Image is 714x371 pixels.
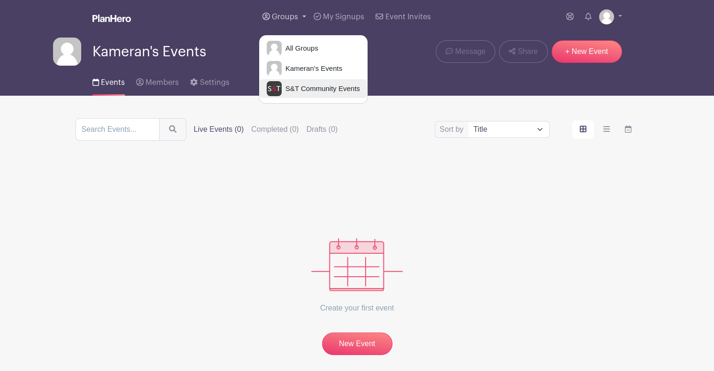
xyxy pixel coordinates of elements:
span: All Groups [282,43,318,54]
span: Members [146,79,179,86]
div: order and view [572,120,639,139]
a: New Event [322,333,392,355]
span: Settings [200,79,230,86]
a: Events [92,66,125,96]
a: Message [436,40,495,63]
label: Drafts (0) [307,124,338,135]
img: default-ce2991bfa6775e67f084385cd625a349d9dcbb7a52a09fb2fda1e96e2d18dcdb.png [53,38,81,66]
img: s-and-t-logo-planhero.png [267,81,282,96]
span: Kameran's Events [92,44,206,60]
span: Event Invites [385,13,431,21]
div: Groups [259,35,368,104]
img: default-ce2991bfa6775e67f084385cd625a349d9dcbb7a52a09fb2fda1e96e2d18dcdb.png [267,61,282,76]
a: Share [499,40,547,63]
span: S&T Community Events [282,83,360,94]
a: Members [136,66,179,96]
img: logo_white-6c42ec7e38ccf1d336a20a19083b03d10ae64f83f12c07503d8b9e83406b4c7d.svg [92,15,131,22]
a: Kameran's Events [259,59,368,78]
a: + New Event [552,40,622,63]
span: Kameran's Events [282,63,342,74]
img: default-ce2991bfa6775e67f084385cd625a349d9dcbb7a52a09fb2fda1e96e2d18dcdb.png [599,9,614,24]
span: Groups [272,13,298,21]
p: Create your first event [311,291,403,325]
span: Events [101,79,125,86]
input: Search Events... [76,118,160,141]
a: Settings [190,66,229,96]
img: events_empty-56550af544ae17c43cc50f3ebafa394433d06d5f1891c01edc4b5d1d59cfda54.svg [311,238,403,291]
span: Message [455,46,485,57]
a: All Groups [259,39,368,58]
a: S&T Community Events [259,79,368,98]
label: Live Events (0) [194,124,244,135]
div: filters [194,124,345,135]
span: My Signups [323,13,364,21]
span: Share [518,46,538,57]
label: Sort by [440,124,467,135]
label: Completed (0) [251,124,299,135]
img: default-ce2991bfa6775e67f084385cd625a349d9dcbb7a52a09fb2fda1e96e2d18dcdb.png [267,41,282,56]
